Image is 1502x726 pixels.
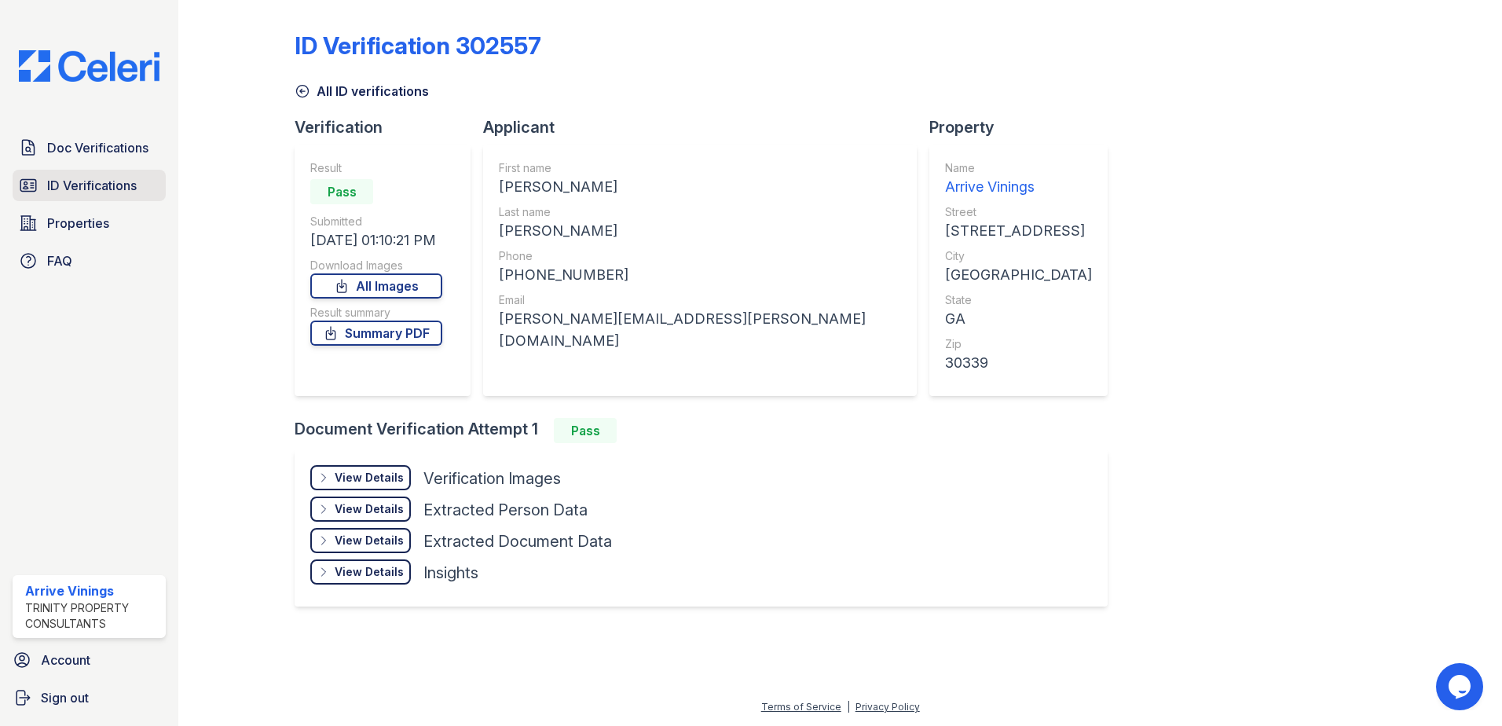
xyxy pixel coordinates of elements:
div: [STREET_ADDRESS] [945,220,1092,242]
div: Zip [945,336,1092,352]
div: Result [310,160,442,176]
span: Properties [47,214,109,233]
div: | [847,701,850,713]
div: Pass [310,179,373,204]
div: View Details [335,564,404,580]
div: Download Images [310,258,442,273]
div: City [945,248,1092,264]
div: Document Verification Attempt 1 [295,418,1120,443]
img: CE_Logo_Blue-a8612792a0a2168367f1c8372b55b34899dd931a85d93a1a3d3e32e68fde9ad4.png [6,50,172,82]
a: ID Verifications [13,170,166,201]
a: FAQ [13,245,166,277]
span: FAQ [47,251,72,270]
div: Arrive Vinings [945,176,1092,198]
div: ID Verification 302557 [295,31,541,60]
div: Submitted [310,214,442,229]
a: All ID verifications [295,82,429,101]
a: Properties [13,207,166,239]
a: Privacy Policy [855,701,920,713]
div: [PERSON_NAME][EMAIL_ADDRESS][PERSON_NAME][DOMAIN_NAME] [499,308,901,352]
div: Insights [423,562,478,584]
div: State [945,292,1092,308]
div: Phone [499,248,901,264]
a: All Images [310,273,442,299]
div: Email [499,292,901,308]
a: Name Arrive Vinings [945,160,1092,198]
div: Street [945,204,1092,220]
div: Verification Images [423,467,561,489]
span: Sign out [41,688,89,707]
div: Arrive Vinings [25,581,159,600]
a: Doc Verifications [13,132,166,163]
span: ID Verifications [47,176,137,195]
div: Trinity Property Consultants [25,600,159,632]
iframe: chat widget [1436,663,1486,710]
div: View Details [335,470,404,486]
div: 30339 [945,352,1092,374]
div: [DATE] 01:10:21 PM [310,229,442,251]
span: Account [41,651,90,669]
div: [PERSON_NAME] [499,176,901,198]
div: Extracted Person Data [423,499,588,521]
div: [PHONE_NUMBER] [499,264,901,286]
a: Sign out [6,682,172,713]
a: Terms of Service [761,701,841,713]
div: Property [929,116,1120,138]
div: Name [945,160,1092,176]
div: [PERSON_NAME] [499,220,901,242]
span: Doc Verifications [47,138,148,157]
div: View Details [335,501,404,517]
div: Extracted Document Data [423,530,612,552]
div: Verification [295,116,483,138]
a: Summary PDF [310,321,442,346]
div: Last name [499,204,901,220]
div: Result summary [310,305,442,321]
div: Applicant [483,116,929,138]
div: GA [945,308,1092,330]
div: First name [499,160,901,176]
a: Account [6,644,172,676]
div: [GEOGRAPHIC_DATA] [945,264,1092,286]
div: View Details [335,533,404,548]
div: Pass [554,418,617,443]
